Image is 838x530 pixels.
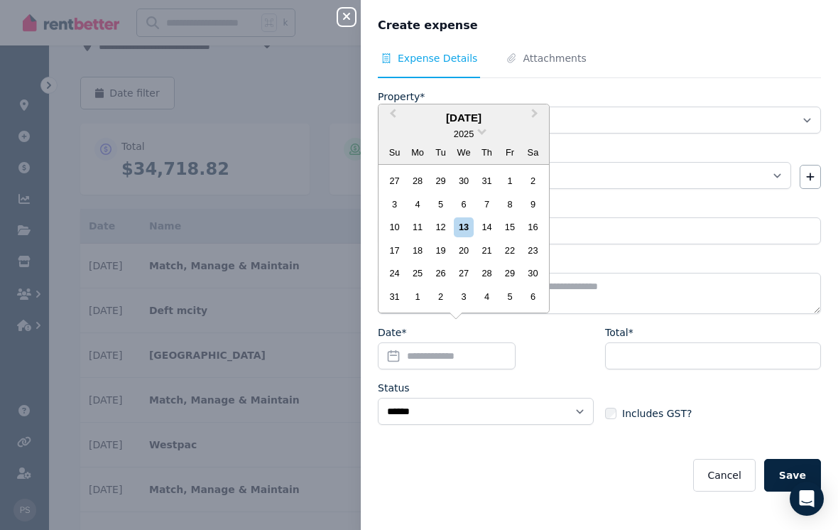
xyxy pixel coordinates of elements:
[500,217,519,237] div: Choose Friday, August 15th, 2025
[477,143,496,162] div: Th
[408,287,428,306] div: Choose Monday, September 1st, 2025
[378,325,406,340] label: Date*
[500,264,519,283] div: Choose Friday, August 29th, 2025
[500,241,519,260] div: Choose Friday, August 22nd, 2025
[385,171,404,190] div: Choose Sunday, July 27th, 2025
[454,171,473,190] div: Choose Wednesday, July 30th, 2025
[379,110,549,126] div: [DATE]
[408,171,428,190] div: Choose Monday, July 28th, 2025
[454,129,474,139] span: 2025
[693,459,755,492] button: Cancel
[523,264,543,283] div: Choose Saturday, August 30th, 2025
[523,287,543,306] div: Choose Saturday, September 6th, 2025
[454,264,473,283] div: Choose Wednesday, August 27th, 2025
[622,406,692,421] span: Includes GST?
[477,241,496,260] div: Choose Thursday, August 21st, 2025
[385,264,404,283] div: Choose Sunday, August 24th, 2025
[454,241,473,260] div: Choose Wednesday, August 20th, 2025
[605,408,616,419] input: Includes GST?
[385,287,404,306] div: Choose Sunday, August 31st, 2025
[385,195,404,214] div: Choose Sunday, August 3rd, 2025
[477,217,496,237] div: Choose Thursday, August 14th, 2025
[500,143,519,162] div: Fr
[523,217,543,237] div: Choose Saturday, August 16th, 2025
[385,143,404,162] div: Su
[431,143,450,162] div: Tu
[385,217,404,237] div: Choose Sunday, August 10th, 2025
[408,264,428,283] div: Choose Monday, August 25th, 2025
[431,195,450,214] div: Choose Tuesday, August 5th, 2025
[408,217,428,237] div: Choose Monday, August 11th, 2025
[408,143,428,162] div: Mo
[378,90,425,104] label: Property*
[605,325,633,340] label: Total*
[431,171,450,190] div: Choose Tuesday, July 29th, 2025
[431,217,450,237] div: Choose Tuesday, August 12th, 2025
[764,459,821,492] button: Save
[454,195,473,214] div: Choose Wednesday, August 6th, 2025
[500,287,519,306] div: Choose Friday, September 5th, 2025
[431,287,450,306] div: Choose Tuesday, September 2nd, 2025
[454,217,473,237] div: Choose Wednesday, August 13th, 2025
[454,143,473,162] div: We
[378,381,410,395] label: Status
[383,170,544,308] div: month 2025-08
[385,241,404,260] div: Choose Sunday, August 17th, 2025
[523,143,543,162] div: Sa
[523,241,543,260] div: Choose Saturday, August 23rd, 2025
[790,482,824,516] div: Open Intercom Messenger
[380,106,403,129] button: Previous Month
[477,195,496,214] div: Choose Thursday, August 7th, 2025
[398,51,477,65] span: Expense Details
[477,287,496,306] div: Choose Thursday, September 4th, 2025
[378,17,478,34] span: Create expense
[523,51,586,65] span: Attachments
[477,264,496,283] div: Choose Thursday, August 28th, 2025
[454,287,473,306] div: Choose Wednesday, September 3rd, 2025
[500,171,519,190] div: Choose Friday, August 1st, 2025
[523,171,543,190] div: Choose Saturday, August 2nd, 2025
[477,171,496,190] div: Choose Thursday, July 31st, 2025
[431,264,450,283] div: Choose Tuesday, August 26th, 2025
[431,241,450,260] div: Choose Tuesday, August 19th, 2025
[378,51,821,78] nav: Tabs
[500,195,519,214] div: Choose Friday, August 8th, 2025
[523,195,543,214] div: Choose Saturday, August 9th, 2025
[525,106,548,129] button: Next Month
[408,241,428,260] div: Choose Monday, August 18th, 2025
[408,195,428,214] div: Choose Monday, August 4th, 2025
